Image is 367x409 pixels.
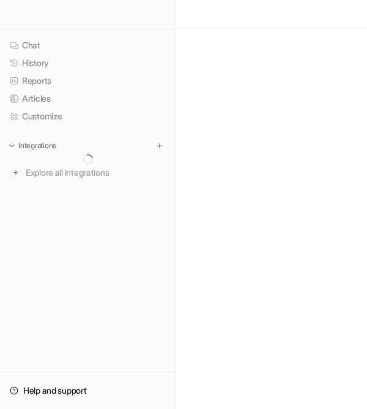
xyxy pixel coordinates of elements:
a: Reports [5,72,171,89]
button: Integrations [5,140,60,152]
a: Chat [5,37,171,54]
p: Integrations [18,141,56,151]
span: Explore all integrations [26,163,166,182]
a: Customize [5,108,171,125]
a: Explore all integrations [5,164,171,181]
a: Articles [5,90,171,107]
img: explore all integrations [10,167,22,179]
a: Help and support [5,382,171,399]
img: menu_add.svg [155,141,164,150]
a: History [5,54,171,72]
img: expand menu [7,141,16,150]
